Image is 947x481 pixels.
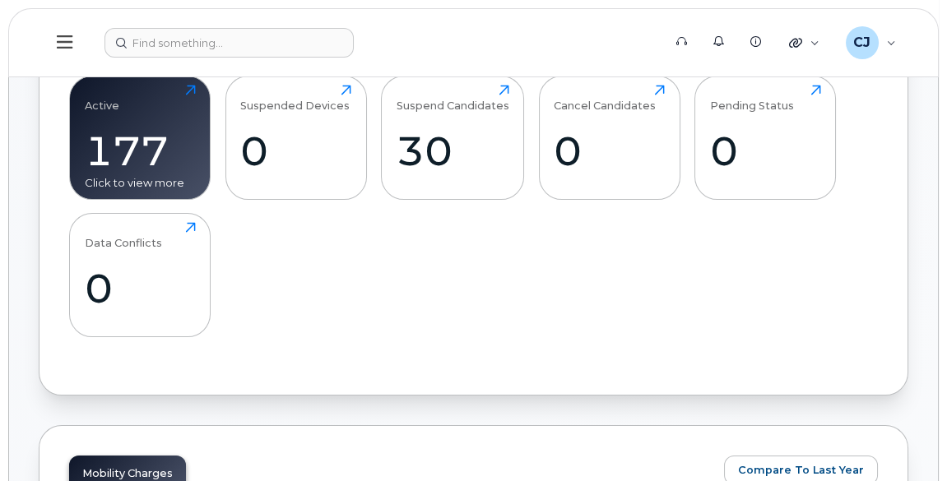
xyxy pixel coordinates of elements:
a: Cancel Candidates0 [554,85,665,190]
div: Active [85,85,119,112]
div: Pending Status [710,85,794,112]
div: 30 [397,127,509,175]
a: Suspend Candidates30 [397,85,509,190]
div: 177 [85,127,196,175]
span: CJ [853,33,870,53]
div: Cancel Candidates [554,85,656,112]
span: Compare To Last Year [738,462,864,478]
div: 0 [554,127,665,175]
input: Find something... [104,28,354,58]
div: 0 [240,127,351,175]
div: 0 [85,264,196,312]
div: 0 [710,127,821,175]
div: Suspended Devices [240,85,350,112]
a: Active177Click to view more [85,85,196,190]
a: Suspended Devices0 [240,85,351,190]
div: Suspend Candidates [397,85,509,112]
a: Pending Status0 [710,85,821,190]
a: Data Conflicts0 [85,222,196,327]
div: Quicklinks [778,26,831,59]
div: Clifford Joseph [834,26,908,59]
div: Click to view more [85,175,196,191]
div: Data Conflicts [85,222,162,249]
